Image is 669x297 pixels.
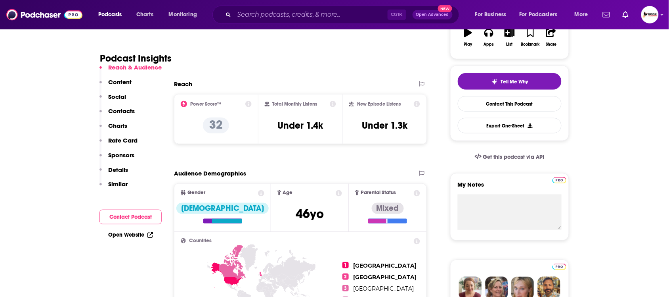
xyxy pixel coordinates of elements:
[552,262,566,270] a: Pro website
[552,264,566,270] img: Podchaser Pro
[416,13,449,17] span: Open Advanced
[569,8,598,21] button: open menu
[220,6,467,24] div: Search podcasts, credits, & more...
[342,285,349,291] span: 3
[362,120,407,131] h3: Under 1.3k
[552,177,566,183] img: Podchaser Pro
[552,176,566,183] a: Pro website
[187,190,205,195] span: Gender
[361,190,396,195] span: Parental Status
[413,10,453,19] button: Open AdvancedNew
[99,122,127,137] button: Charts
[283,190,293,195] span: Age
[641,6,659,23] img: User Profile
[98,9,122,20] span: Podcasts
[342,262,349,268] span: 1
[354,274,417,281] span: [GEOGRAPHIC_DATA]
[277,120,323,131] h3: Under 1.4k
[174,80,192,88] h2: Reach
[100,52,172,64] h1: Podcast Insights
[273,101,317,107] h2: Total Monthly Listens
[641,6,659,23] span: Logged in as BookLaunchers
[176,203,269,214] div: [DEMOGRAPHIC_DATA]
[458,118,562,133] button: Export One-Sheet
[475,9,507,20] span: For Business
[99,64,162,78] button: Reach & Audience
[354,285,414,292] span: [GEOGRAPHIC_DATA]
[6,7,82,22] img: Podchaser - Follow, Share and Rate Podcasts
[108,122,127,129] p: Charts
[174,170,246,177] h2: Audience Demographics
[131,8,158,21] a: Charts
[108,231,153,238] a: Open Website
[499,23,520,52] button: List
[458,181,562,195] label: My Notes
[458,73,562,90] button: tell me why sparkleTell Me Why
[600,8,613,21] a: Show notifications dropdown
[641,6,659,23] button: Show profile menu
[575,9,588,20] span: More
[521,42,540,47] div: Bookmark
[520,9,558,20] span: For Podcasters
[99,93,126,108] button: Social
[507,42,513,47] div: List
[108,78,132,86] p: Content
[108,93,126,100] p: Social
[484,42,494,47] div: Apps
[296,206,324,222] span: 46 yo
[99,107,135,122] button: Contacts
[99,78,132,93] button: Content
[458,96,562,112] a: Contact This Podcast
[464,42,472,47] div: Play
[619,8,632,21] a: Show notifications dropdown
[99,166,128,181] button: Details
[99,180,128,195] button: Similar
[189,238,212,243] span: Countries
[491,79,498,85] img: tell me why sparkle
[190,101,221,107] h2: Power Score™
[234,8,388,21] input: Search podcasts, credits, & more...
[99,210,162,224] button: Contact Podcast
[163,8,207,21] button: open menu
[388,10,406,20] span: Ctrl K
[108,166,128,174] p: Details
[108,151,134,159] p: Sponsors
[541,23,562,52] button: Share
[203,118,229,133] p: 32
[108,137,138,144] p: Rate Card
[501,79,528,85] span: Tell Me Why
[342,274,349,280] span: 2
[438,5,452,12] span: New
[520,23,541,52] button: Bookmark
[514,8,569,21] button: open menu
[108,64,162,71] p: Reach & Audience
[470,8,516,21] button: open menu
[169,9,197,20] span: Monitoring
[546,42,556,47] div: Share
[478,23,499,52] button: Apps
[354,262,417,269] span: [GEOGRAPHIC_DATA]
[483,154,545,160] span: Get this podcast via API
[136,9,153,20] span: Charts
[468,147,551,167] a: Get this podcast via API
[99,151,134,166] button: Sponsors
[108,107,135,115] p: Contacts
[458,23,478,52] button: Play
[357,101,401,107] h2: New Episode Listens
[99,137,138,151] button: Rate Card
[93,8,132,21] button: open menu
[108,180,128,188] p: Similar
[372,203,404,214] div: Mixed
